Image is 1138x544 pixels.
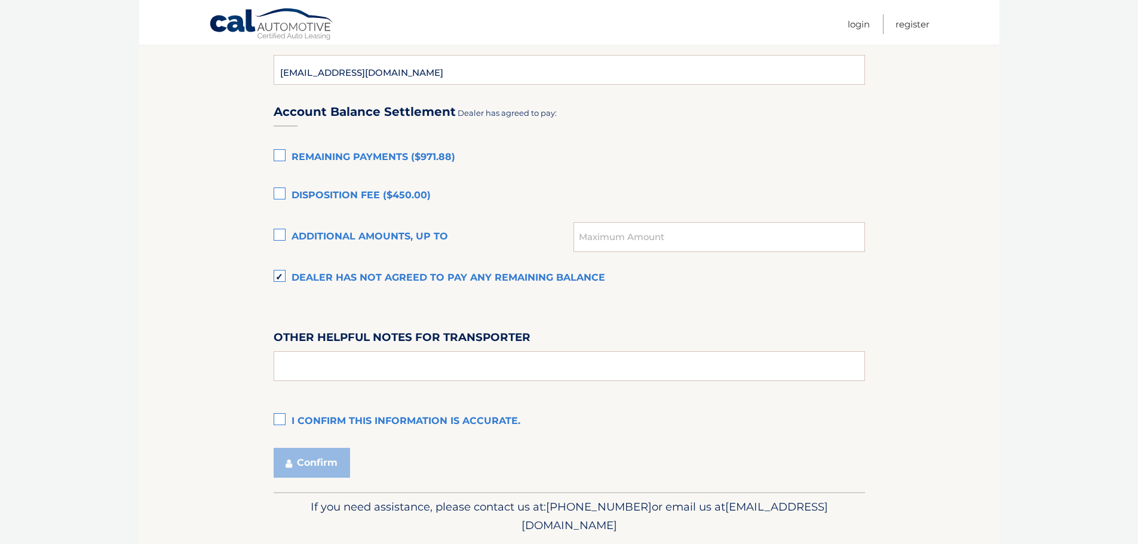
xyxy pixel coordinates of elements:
span: Dealer has agreed to pay: [458,108,557,118]
a: Cal Automotive [209,8,335,42]
input: Maximum Amount [573,222,864,252]
label: Additional amounts, up to [274,225,574,249]
p: If you need assistance, please contact us at: or email us at [281,497,857,536]
label: Disposition Fee ($450.00) [274,184,865,208]
span: [PHONE_NUMBER] [546,500,652,514]
label: Dealer has not agreed to pay any remaining balance [274,266,865,290]
button: Confirm [274,448,350,478]
label: I confirm this information is accurate. [274,410,865,434]
a: Register [895,14,930,34]
label: Remaining Payments ($971.88) [274,146,865,170]
h3: Account Balance Settlement [274,105,456,119]
a: Login [848,14,870,34]
label: Other helpful notes for transporter [274,328,530,351]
